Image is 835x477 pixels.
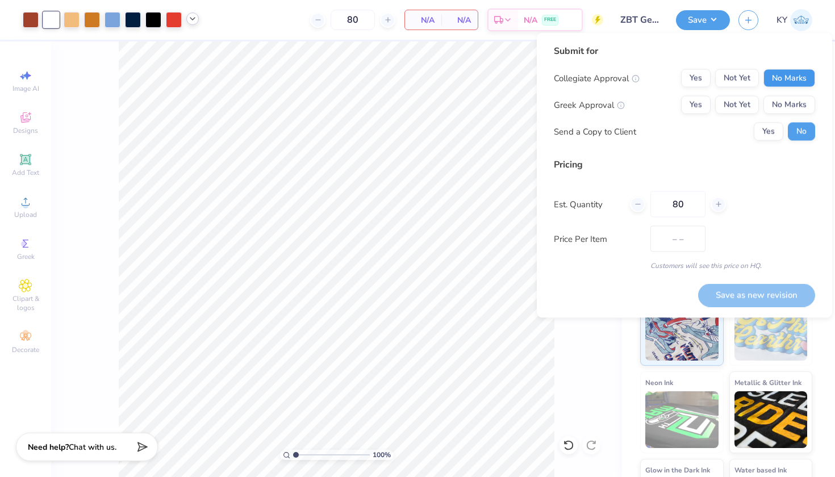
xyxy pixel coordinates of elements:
[645,391,719,448] img: Neon Ink
[612,9,667,31] input: Untitled Design
[17,252,35,261] span: Greek
[554,125,636,138] div: Send a Copy to Client
[734,376,801,388] span: Metallic & Glitter Ink
[12,345,39,354] span: Decorate
[763,69,815,87] button: No Marks
[645,304,719,361] img: Standard
[69,442,116,453] span: Chat with us.
[788,123,815,141] button: No
[544,16,556,24] span: FREE
[373,450,391,460] span: 100 %
[676,10,730,30] button: Save
[14,210,37,219] span: Upload
[524,14,537,26] span: N/A
[554,72,640,85] div: Collegiate Approval
[554,158,815,171] div: Pricing
[645,376,673,388] span: Neon Ink
[554,232,642,245] label: Price Per Item
[681,69,711,87] button: Yes
[715,96,759,114] button: Not Yet
[28,442,69,453] strong: Need help?
[412,14,435,26] span: N/A
[734,464,787,476] span: Water based Ink
[331,10,375,30] input: – –
[681,96,711,114] button: Yes
[554,261,815,271] div: Customers will see this price on HQ.
[734,391,808,448] img: Metallic & Glitter Ink
[554,44,815,58] div: Submit for
[776,9,812,31] a: KY
[448,14,471,26] span: N/A
[12,84,39,93] span: Image AI
[554,198,621,211] label: Est. Quantity
[754,123,783,141] button: Yes
[554,98,625,111] div: Greek Approval
[763,96,815,114] button: No Marks
[715,69,759,87] button: Not Yet
[12,168,39,177] span: Add Text
[776,14,787,27] span: KY
[6,294,45,312] span: Clipart & logos
[645,464,710,476] span: Glow in the Dark Ink
[13,126,38,135] span: Designs
[790,9,812,31] img: Kiersten York
[650,191,705,217] input: – –
[734,304,808,361] img: Puff Ink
